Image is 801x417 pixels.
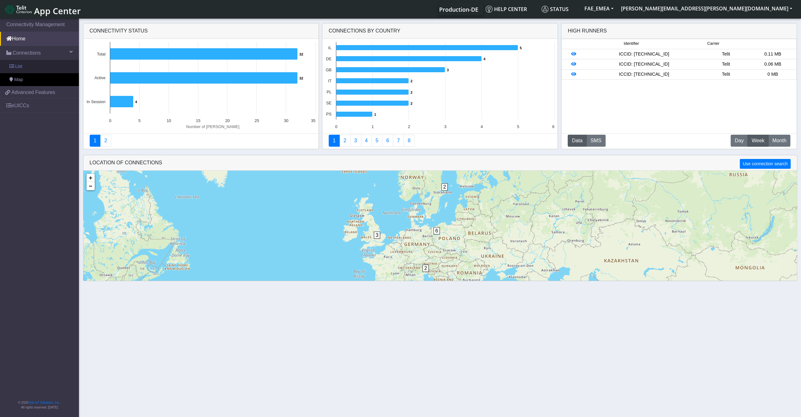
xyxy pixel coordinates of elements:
span: 2 [441,183,448,191]
text: 0 [335,124,337,129]
a: Deployment status [100,135,111,147]
button: SMS [586,135,606,147]
text: PL [326,90,332,94]
button: Day [731,135,748,147]
div: 0 MB [749,71,796,78]
a: Help center [483,3,539,15]
text: 5 [520,46,522,50]
a: Not Connected for 30 days [403,135,415,147]
a: 14 Days Trend [382,135,393,147]
text: In Session [87,99,105,104]
text: 25 [254,118,259,123]
span: Week [751,137,764,144]
text: 1 [374,113,376,116]
a: Usage by Carrier [371,135,382,147]
div: 0.11 MB [749,51,796,58]
div: High Runners [568,27,607,35]
div: ICCID: [TECHNICAL_ID] [585,61,702,68]
div: Telit [702,61,749,68]
text: 2 [410,91,412,94]
text: 0 [109,118,111,123]
span: 6 [433,227,440,234]
span: App Center [34,5,81,17]
span: Production-DE [439,6,478,13]
a: Zero Session [393,135,404,147]
span: Carrier [707,41,719,47]
a: App Center [5,3,80,16]
button: Use connection search [740,159,790,169]
div: LOCATION OF CONNECTIONS [83,155,797,171]
a: Connections By Carrier [361,135,372,147]
button: Data [568,135,587,147]
div: ICCID: [TECHNICAL_ID] [585,51,702,58]
span: Help center [486,6,527,13]
div: Telit [702,51,749,58]
span: List [15,63,22,70]
text: Active [94,75,105,80]
text: 35 [311,118,315,123]
img: status.svg [541,6,548,13]
text: 10 [166,118,171,123]
text: 1 [371,124,374,129]
a: Connections By Country [329,135,340,147]
text: GB [326,68,332,72]
a: Zoom out [87,182,95,190]
text: IL [328,45,332,50]
text: 2 [410,102,412,105]
button: [PERSON_NAME][EMAIL_ADDRESS][PERSON_NAME][DOMAIN_NAME] [617,3,796,14]
text: Total [97,52,105,56]
a: Usage per Country [350,135,361,147]
button: Week [747,135,768,147]
a: Carrier [339,135,350,147]
a: Your current platform instance [439,3,478,15]
text: 5 [517,124,519,129]
div: Telit [702,71,749,78]
text: 4 [481,124,483,129]
span: Advanced Features [11,89,55,96]
text: 20 [225,118,230,123]
text: 32 [299,52,303,56]
button: Month [768,135,790,147]
text: 15 [196,118,200,123]
a: Status [539,3,581,15]
nav: Summary paging [90,135,312,147]
button: FAE_EMEA [581,3,617,14]
div: 0.06 MB [749,61,796,68]
span: Identifier [624,41,639,47]
a: Connectivity status [90,135,101,147]
img: logo-telit-cinterion-gw-new.png [5,4,32,15]
nav: Summary paging [329,135,551,147]
span: Month [772,137,786,144]
span: 3 [374,232,380,239]
div: Connectivity status [83,23,319,39]
text: 5 [138,118,140,123]
text: 2 [410,79,412,83]
text: SE [326,101,332,105]
div: Connections By Country [322,23,558,39]
text: 3 [447,68,449,72]
text: 32 [299,76,303,80]
text: 4 [483,57,486,61]
img: knowledge.svg [486,6,493,13]
a: Telit IoT Solutions, Inc. [28,401,60,404]
text: DE [326,56,332,61]
span: Connections [13,49,41,57]
div: ICCID: [TECHNICAL_ID] [585,71,702,78]
span: Day [735,137,744,144]
text: 4 [135,100,137,104]
span: Status [541,6,569,13]
text: 3 [444,124,446,129]
text: IT [328,79,332,83]
text: Number of [PERSON_NAME] [186,124,239,129]
span: Map [14,76,23,83]
span: 2 [422,265,429,272]
text: PS [326,112,332,116]
text: 6 [552,124,554,129]
text: 30 [284,118,288,123]
a: Zoom in [87,174,95,182]
text: 2 [408,124,410,129]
